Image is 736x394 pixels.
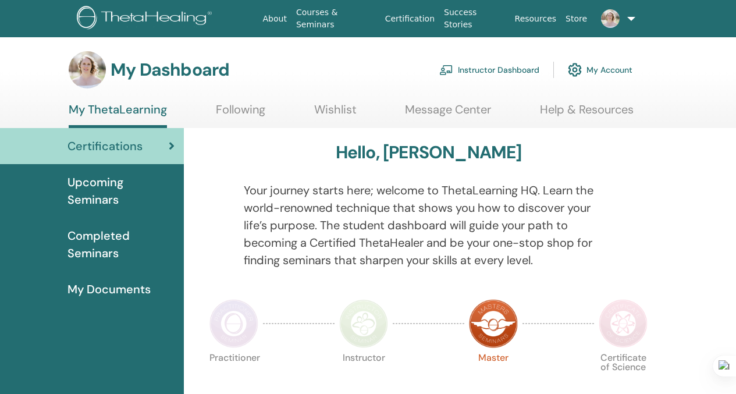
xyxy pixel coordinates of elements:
[601,9,620,28] img: default.jpg
[244,182,614,269] p: Your journey starts here; welcome to ThetaLearning HQ. Learn the world-renowned technique that sh...
[568,57,632,83] a: My Account
[469,299,518,348] img: Master
[314,102,357,125] a: Wishlist
[69,51,106,88] img: default.jpg
[69,102,167,128] a: My ThetaLearning
[510,8,561,30] a: Resources
[258,8,291,30] a: About
[439,57,539,83] a: Instructor Dashboard
[561,8,592,30] a: Store
[339,299,388,348] img: Instructor
[67,173,175,208] span: Upcoming Seminars
[209,299,258,348] img: Practitioner
[216,102,265,125] a: Following
[599,299,648,348] img: Certificate of Science
[67,281,151,298] span: My Documents
[439,2,510,36] a: Success Stories
[439,65,453,75] img: chalkboard-teacher.svg
[67,227,175,262] span: Completed Seminars
[291,2,381,36] a: Courses & Seminars
[67,137,143,155] span: Certifications
[111,59,229,80] h3: My Dashboard
[336,142,522,163] h3: Hello, [PERSON_NAME]
[77,6,216,32] img: logo.png
[405,102,491,125] a: Message Center
[568,60,582,80] img: cog.svg
[381,8,439,30] a: Certification
[540,102,634,125] a: Help & Resources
